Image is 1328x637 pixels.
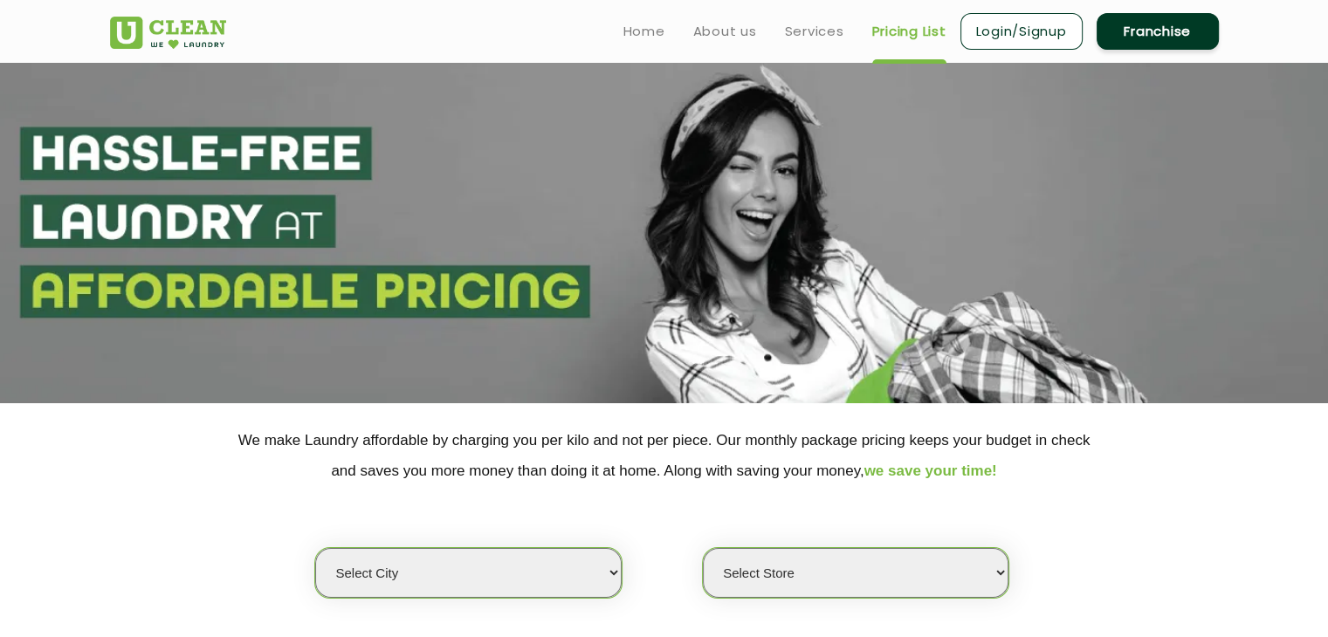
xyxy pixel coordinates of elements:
span: we save your time! [864,462,997,479]
a: Franchise [1097,13,1219,50]
a: Login/Signup [960,13,1083,50]
a: Pricing List [872,21,946,42]
a: Home [623,21,665,42]
img: UClean Laundry and Dry Cleaning [110,17,226,49]
a: About us [693,21,757,42]
p: We make Laundry affordable by charging you per kilo and not per piece. Our monthly package pricin... [110,425,1219,486]
a: Services [785,21,844,42]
